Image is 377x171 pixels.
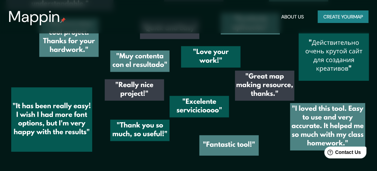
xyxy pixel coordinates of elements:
[60,17,66,23] img: mappin-pin
[8,8,60,26] h3: Mappin
[315,144,369,163] iframe: Help widget launcher
[318,10,369,23] button: Create yourmap
[278,10,307,23] button: About Us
